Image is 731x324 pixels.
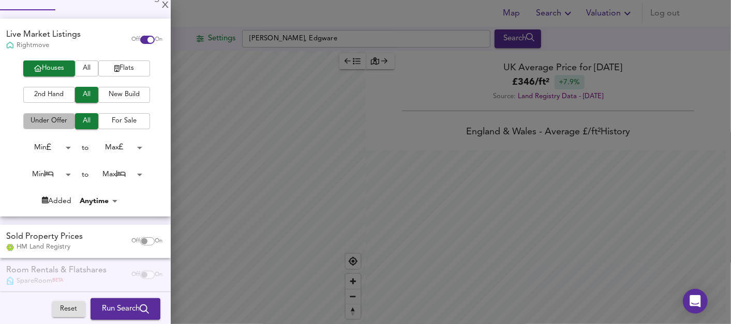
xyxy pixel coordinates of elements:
div: HM Land Registry [6,242,83,252]
img: Rightmove [6,41,14,50]
div: to [82,169,89,180]
button: Run Search [91,298,160,320]
span: Flats [103,63,145,74]
div: X [162,2,169,9]
span: All [80,63,93,74]
div: Min [18,140,74,156]
button: For Sale [98,113,150,129]
span: All [80,89,93,101]
span: Off [131,36,140,44]
button: New Build [98,87,150,103]
span: Under Offer [28,115,70,127]
span: 2nd Hand [28,89,70,101]
div: Open Intercom Messenger [683,289,708,314]
div: Max [89,140,146,156]
div: to [82,143,89,153]
span: All [80,115,93,127]
div: Anytime [77,196,121,206]
button: Under Offer [23,113,75,129]
span: For Sale [103,115,145,127]
div: Rightmove [6,41,81,50]
span: Reset [57,303,80,315]
button: Reset [52,301,85,317]
div: Added [42,196,71,206]
img: Land Registry [6,244,14,251]
span: New Build [103,89,145,101]
span: Houses [28,63,70,74]
div: Max [89,166,146,182]
span: Run Search [102,302,149,316]
span: On [155,237,162,245]
button: Flats [98,60,150,76]
button: All [75,113,98,129]
div: Min [18,166,74,182]
button: Houses [23,60,75,76]
span: Off [131,237,140,245]
button: All [75,87,98,103]
div: Sold Property Prices [6,231,83,243]
span: On [155,36,162,44]
div: Live Market Listings [6,29,81,41]
button: All [75,60,98,76]
button: 2nd Hand [23,87,75,103]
